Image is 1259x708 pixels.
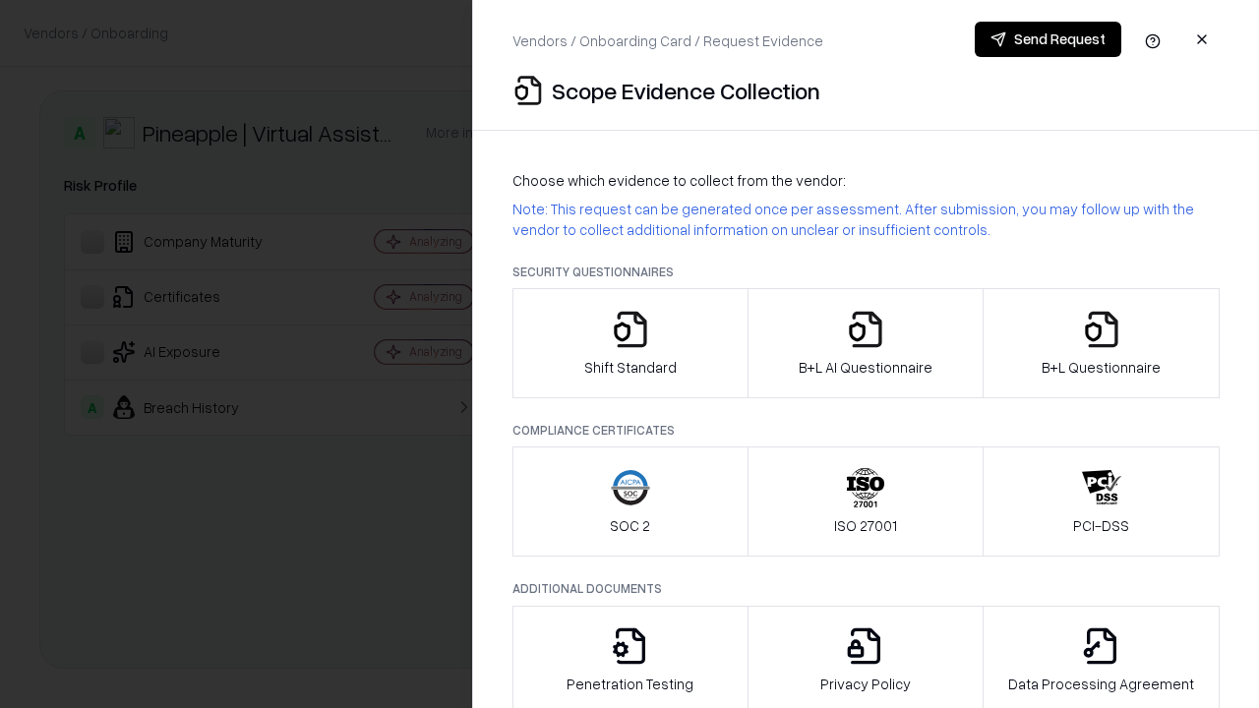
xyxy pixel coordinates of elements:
p: SOC 2 [610,515,650,536]
p: Penetration Testing [567,674,693,694]
button: SOC 2 [512,446,749,557]
button: PCI-DSS [983,446,1220,557]
button: ISO 27001 [748,446,985,557]
p: Security Questionnaires [512,264,1220,280]
p: ISO 27001 [834,515,897,536]
p: Data Processing Agreement [1008,674,1194,694]
p: Additional Documents [512,580,1220,597]
p: Note: This request can be generated once per assessment. After submission, you may follow up with... [512,199,1220,240]
p: B+L AI Questionnaire [799,357,932,378]
p: Privacy Policy [820,674,911,694]
button: B+L Questionnaire [983,288,1220,398]
button: Shift Standard [512,288,749,398]
p: Compliance Certificates [512,422,1220,439]
p: B+L Questionnaire [1042,357,1161,378]
button: Send Request [975,22,1121,57]
button: B+L AI Questionnaire [748,288,985,398]
p: Shift Standard [584,357,677,378]
p: Choose which evidence to collect from the vendor: [512,170,1220,191]
p: PCI-DSS [1073,515,1129,536]
p: Vendors / Onboarding Card / Request Evidence [512,30,823,51]
p: Scope Evidence Collection [552,75,820,106]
